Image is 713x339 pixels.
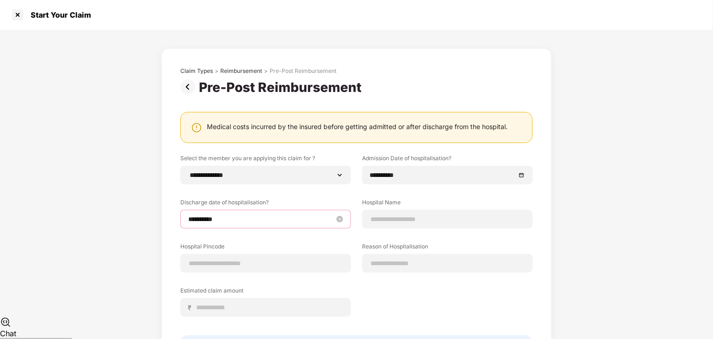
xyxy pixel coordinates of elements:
div: Pre-Post Reimbursement [270,67,337,75]
label: Select the member you are applying this claim for ? [180,154,351,166]
div: Start Your Claim [25,10,91,20]
label: Reason of Hospitalisation [362,242,533,254]
label: Discharge date of hospitalisation? [180,198,351,210]
span: close-circle [337,216,343,222]
label: Hospital Pincode [180,242,351,254]
label: Admission Date of hospitalisation? [362,154,533,166]
div: > [264,67,268,75]
img: svg+xml;base64,PHN2ZyBpZD0iUHJldi0zMngzMiIgeG1sbnM9Imh0dHA6Ly93d3cudzMub3JnLzIwMDAvc3ZnIiB3aWR0aD... [180,79,199,94]
div: > [215,67,218,75]
div: Pre-Post Reimbursement [199,79,365,95]
img: svg+xml;base64,PHN2ZyBpZD0iV2FybmluZ18tXzI0eDI0IiBkYXRhLW5hbWU9Ildhcm5pbmcgLSAyNHgyNCIgeG1sbnM9Im... [191,122,202,133]
div: Medical costs incurred by the insured before getting admitted or after discharge from the hospital. [207,122,508,131]
label: Hospital Name [362,198,533,210]
label: Estimated claim amount [180,287,351,298]
div: Reimbursement [220,67,262,75]
div: Claim Types [180,67,213,75]
span: ₹ [188,303,195,312]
